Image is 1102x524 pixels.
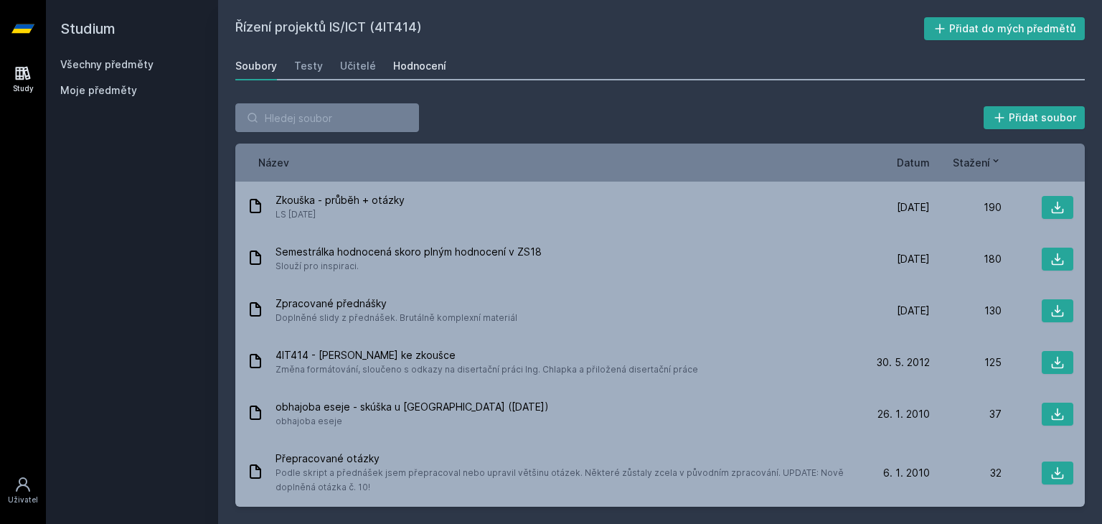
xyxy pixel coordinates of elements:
div: 32 [930,466,1002,480]
button: Stažení [953,155,1002,170]
span: 30. 5. 2012 [877,355,930,370]
a: Všechny předměty [60,58,154,70]
div: 37 [930,407,1002,421]
span: Přepracované otázky [275,452,852,466]
div: 125 [930,355,1002,370]
span: LS [DATE] [275,207,405,222]
button: Název [258,155,289,170]
span: obhajoba eseje [275,414,549,429]
span: Změna formátování, sloučeno s odkazy na disertační práci Ing. Chlapka a přiložená disertační práce [275,362,698,377]
span: Podle skript a přednášek jsem přepracoval nebo upravil většinu otázek. Některé zůstaly zcela v pů... [275,466,852,495]
span: 4IT414 - [PERSON_NAME] ke zkoušce [275,348,698,362]
a: Hodnocení [393,52,446,80]
div: Učitelé [340,59,376,73]
span: obhajoba eseje - skúška u [GEOGRAPHIC_DATA] ([DATE]) [275,400,549,414]
span: [DATE] [897,304,930,318]
div: 130 [930,304,1002,318]
span: 26. 1. 2010 [877,407,930,421]
div: 180 [930,252,1002,266]
a: Učitelé [340,52,376,80]
span: 6. 1. 2010 [883,466,930,480]
a: Soubory [235,52,277,80]
div: Soubory [235,59,277,73]
span: [DATE] [897,252,930,266]
span: Stažení [953,155,990,170]
button: Přidat soubor [984,106,1085,129]
button: Datum [897,155,930,170]
span: Semestrálka hodnocená skoro plným hodnocení v ZS18 [275,245,542,259]
h2: Řízení projektů IS/ICT (4IT414) [235,17,924,40]
input: Hledej soubor [235,103,419,132]
div: 190 [930,200,1002,215]
a: Uživatel [3,469,43,513]
span: Moje předměty [60,83,137,98]
span: Doplněné slidy z přednášek. Brutálně komplexní materiál [275,311,517,325]
span: Zpracované přednášky [275,296,517,311]
div: Study [13,83,34,94]
a: Testy [294,52,323,80]
span: Slouží pro inspiraci. [275,259,542,273]
span: Zkouška - průběh + otázky [275,193,405,207]
div: Uživatel [8,495,38,505]
a: Study [3,57,43,101]
span: [DATE] [897,200,930,215]
button: Přidat do mých předmětů [924,17,1085,40]
div: Testy [294,59,323,73]
div: Hodnocení [393,59,446,73]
